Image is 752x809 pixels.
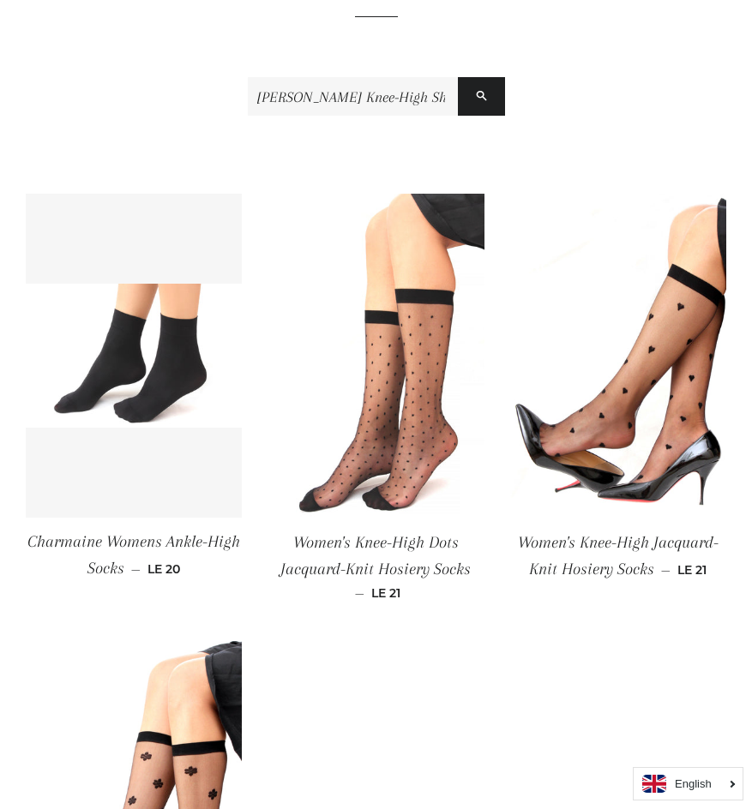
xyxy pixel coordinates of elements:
input: Search our store [248,77,458,116]
span: Charmaine Womens Ankle-High Socks [27,532,240,578]
a: Women's Knee-High Dots Jacquard-Knit Hosiery Socks — LE 21 [268,518,484,616]
span: Women's Knee-High Jacquard-Knit Hosiery Socks [518,533,719,578]
i: English [675,778,712,789]
span: — [661,562,671,578]
span: LE 21 [677,562,707,578]
a: Charmaine Womens Ankle-High Socks — LE 20 [26,518,242,594]
span: — [355,585,364,601]
span: LE 20 [147,561,180,577]
span: — [131,561,141,577]
span: Women's Knee-High Dots Jacquard-Knit Hosiery Socks [280,533,471,578]
span: LE 21 [371,585,400,601]
a: Women's Knee-High Jacquard-Knit Hosiery Socks — LE 21 [510,518,726,595]
a: English [642,775,734,793]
